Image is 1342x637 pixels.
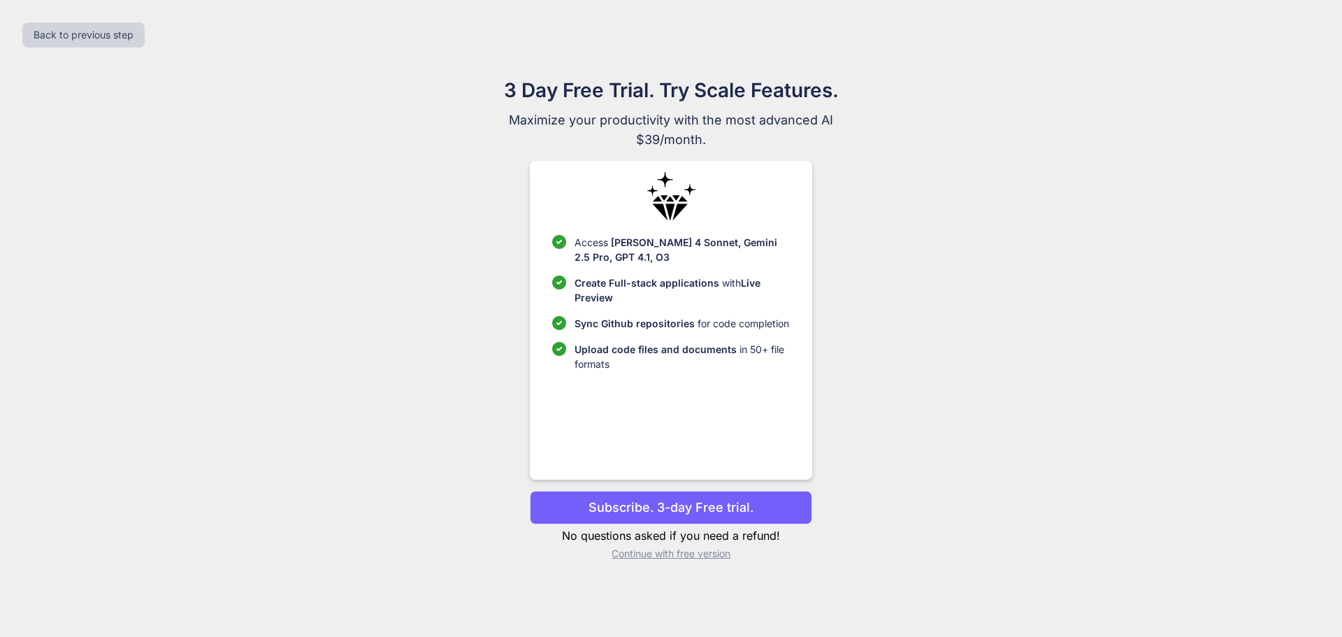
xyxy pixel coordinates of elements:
span: Sync Github repositories [575,317,695,329]
span: $39/month. [436,130,906,150]
p: Continue with free version [530,547,811,561]
img: checklist [552,316,566,330]
span: Create Full-stack applications [575,277,722,289]
p: in 50+ file formats [575,342,789,371]
p: with [575,275,789,305]
button: Back to previous step [22,22,145,48]
span: Upload code files and documents [575,343,737,355]
span: [PERSON_NAME] 4 Sonnet, Gemini 2.5 Pro, GPT 4.1, O3 [575,236,777,263]
p: for code completion [575,316,789,331]
p: No questions asked if you need a refund! [530,527,811,544]
img: checklist [552,235,566,249]
button: Subscribe. 3-day Free trial. [530,491,811,524]
span: Maximize your productivity with the most advanced AI [436,110,906,130]
p: Subscribe. 3-day Free trial. [589,498,753,517]
p: Access [575,235,789,264]
h1: 3 Day Free Trial. Try Scale Features. [436,76,906,105]
img: checklist [552,275,566,289]
img: checklist [552,342,566,356]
